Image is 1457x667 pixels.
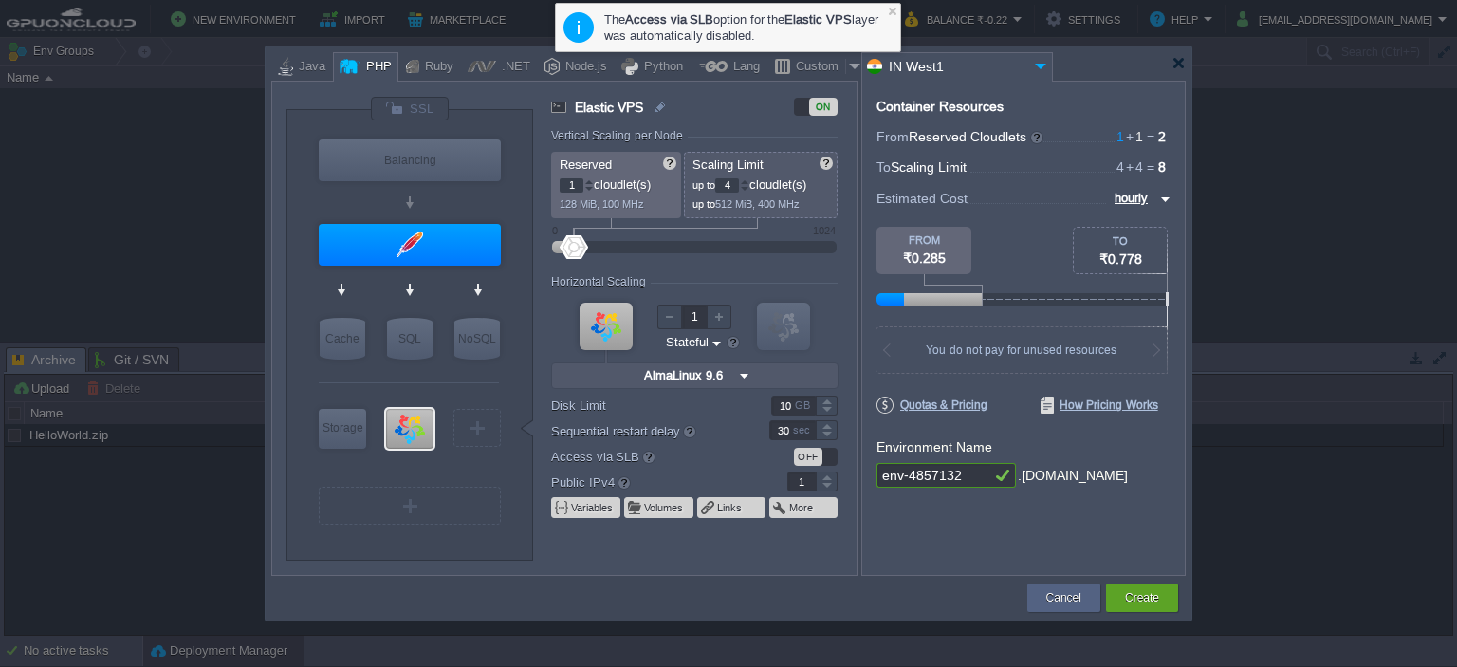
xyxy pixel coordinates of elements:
button: Variables [571,500,615,515]
button: More [789,500,815,515]
span: Scaling Limit [692,157,764,172]
p: cloudlet(s) [692,173,831,193]
span: To [876,159,891,175]
span: Estimated Cost [876,188,968,209]
div: Java [293,53,325,82]
span: ₹0.285 [903,250,946,266]
div: Load Balancer [319,139,501,181]
b: Elastic VPS [784,12,852,27]
span: From [876,129,909,144]
p: cloudlet(s) [560,173,674,193]
span: 512 MiB, 400 MHz [715,198,800,210]
div: TO [1074,235,1167,247]
div: GB [795,397,814,415]
div: ON [809,98,838,116]
span: How Pricing Works [1041,397,1158,414]
span: Reserved Cloudlets [909,129,1044,144]
div: Horizontal Scaling [551,275,651,288]
span: up to [692,179,715,191]
span: Scaling Limit [891,159,967,175]
span: Quotas & Pricing [876,397,987,414]
div: Cache [320,318,365,360]
div: SQL Databases [387,318,433,360]
label: Environment Name [876,439,992,454]
div: Storage Containers [319,409,366,449]
div: Storage [319,409,366,447]
button: Create [1125,588,1159,607]
label: Disk Limit [551,396,744,416]
span: + [1124,129,1135,144]
div: SQL [387,318,433,360]
span: = [1143,159,1158,175]
span: 8 [1158,159,1166,175]
span: 1 [1116,129,1124,144]
div: FROM [876,234,971,246]
div: Ruby [419,53,453,82]
span: 4 [1116,159,1124,175]
button: Volumes [644,500,685,515]
span: 2 [1158,129,1166,144]
div: Application Servers [319,224,501,266]
div: 0 [552,225,558,236]
div: Create New Layer [453,409,501,447]
div: Node.js [560,53,607,82]
div: Custom [790,53,845,82]
div: NoSQL Databases [454,318,500,360]
span: 128 MiB, 100 MHz [560,198,644,210]
div: PHP [360,53,392,82]
div: The option for the layer was automatically disabled. [604,10,891,45]
span: = [1143,129,1158,144]
div: Balancing [319,139,501,181]
div: sec [793,421,814,439]
span: Reserved [560,157,612,172]
label: Sequential restart delay [551,420,744,441]
button: Cancel [1046,588,1081,607]
div: Python [638,53,683,82]
div: .NET [496,53,530,82]
span: up to [692,198,715,210]
div: NoSQL [454,318,500,360]
div: Elastic VPS [386,409,433,449]
b: Access via SLB [625,12,713,27]
div: 1024 [813,225,836,236]
div: .[DOMAIN_NAME] [1018,463,1128,489]
label: Access via SLB [551,446,744,467]
label: Public IPv4 [551,472,744,492]
div: Container Resources [876,100,1004,114]
span: 1 [1124,129,1143,144]
span: 4 [1124,159,1143,175]
div: OFF [794,448,822,466]
button: Links [717,500,744,515]
span: ₹0.778 [1099,251,1142,267]
span: + [1124,159,1135,175]
div: Lang [728,53,760,82]
div: Create New Layer [319,487,501,525]
div: Vertical Scaling per Node [551,129,688,142]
